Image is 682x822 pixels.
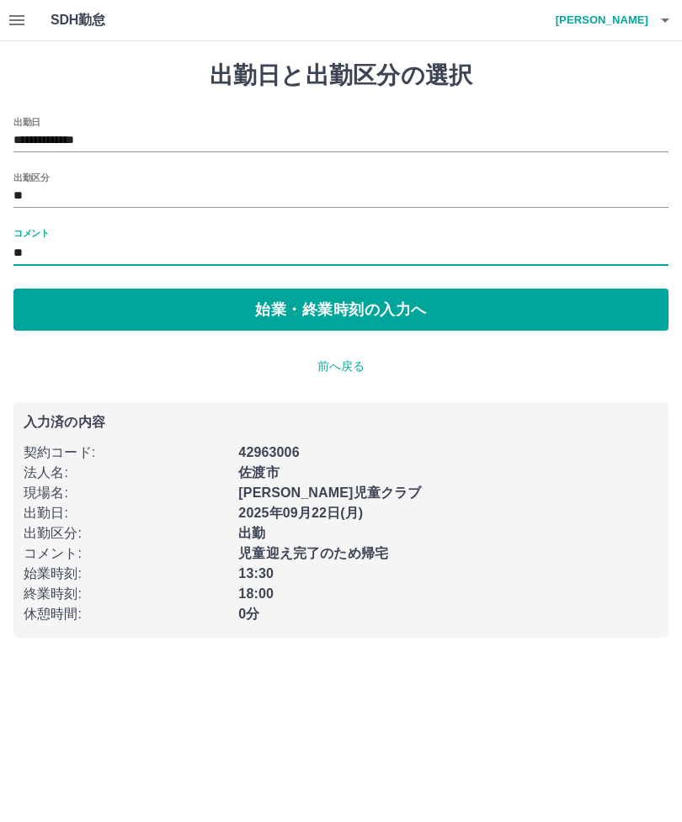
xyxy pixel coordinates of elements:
[24,416,658,429] p: 入力済の内容
[24,604,228,624] p: 休憩時間 :
[13,115,40,128] label: 出勤日
[238,586,274,601] b: 18:00
[238,465,279,480] b: 佐渡市
[238,445,299,459] b: 42963006
[24,503,228,523] p: 出勤日 :
[24,584,228,604] p: 終業時刻 :
[13,358,669,375] p: 前へ戻る
[238,485,421,500] b: [PERSON_NAME]児童クラブ
[24,523,228,544] p: 出勤区分 :
[24,463,228,483] p: 法人名 :
[24,483,228,503] p: 現場名 :
[24,544,228,564] p: コメント :
[13,226,49,239] label: コメント
[238,506,363,520] b: 2025年09月22日(月)
[24,564,228,584] p: 始業時刻 :
[13,61,669,90] h1: 出勤日と出勤区分の選択
[238,526,265,540] b: 出勤
[238,607,259,621] b: 0分
[13,171,49,183] label: 出勤区分
[24,443,228,463] p: 契約コード :
[238,546,388,560] b: 児童迎え完了のため帰宅
[238,566,274,581] b: 13:30
[13,289,669,331] button: 始業・終業時刻の入力へ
